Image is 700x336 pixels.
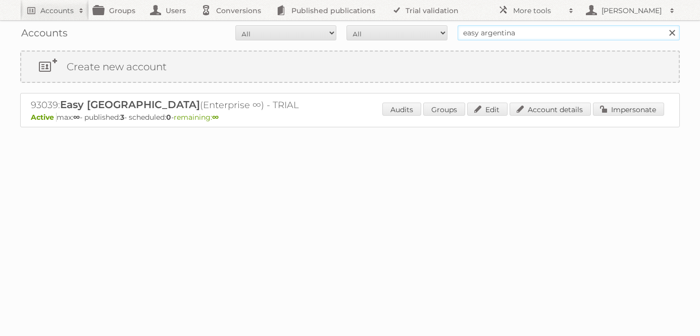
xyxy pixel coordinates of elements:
[513,6,564,16] h2: More tools
[120,113,124,122] strong: 3
[166,113,171,122] strong: 0
[31,113,669,122] p: max: - published: - scheduled: -
[510,103,591,116] a: Account details
[212,113,219,122] strong: ∞
[599,6,665,16] h2: [PERSON_NAME]
[21,52,679,82] a: Create new account
[31,99,384,112] h2: 93039: (Enterprise ∞) - TRIAL
[174,113,219,122] span: remaining:
[593,103,664,116] a: Impersonate
[73,113,80,122] strong: ∞
[423,103,465,116] a: Groups
[40,6,74,16] h2: Accounts
[31,113,57,122] span: Active
[382,103,421,116] a: Audits
[467,103,508,116] a: Edit
[60,99,200,111] span: Easy [GEOGRAPHIC_DATA]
